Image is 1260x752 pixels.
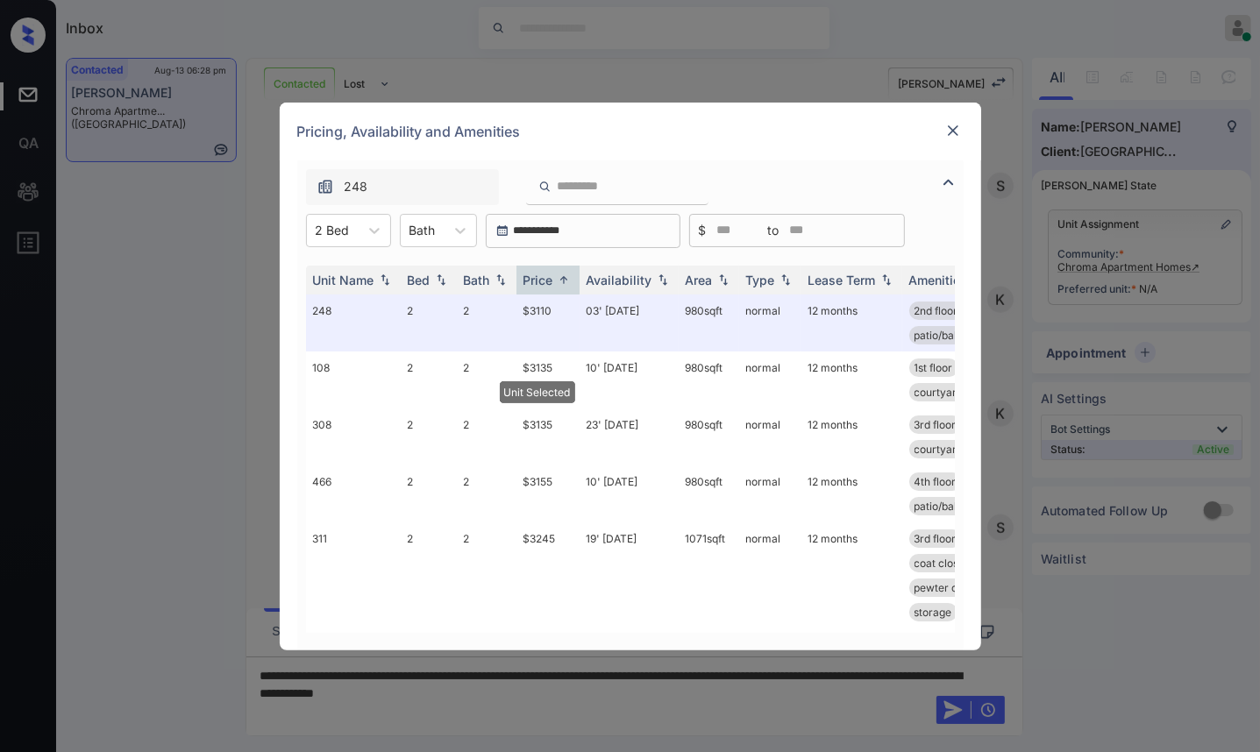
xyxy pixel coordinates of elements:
[938,172,959,193] img: icon-zuma
[915,581,1001,594] span: pewter design p...
[739,522,801,628] td: normal
[580,522,679,628] td: 19' [DATE]
[801,465,902,522] td: 12 months
[679,351,739,408] td: 980 sqft
[699,221,707,240] span: $
[457,465,516,522] td: 2
[457,522,516,628] td: 2
[739,351,801,408] td: normal
[306,294,401,351] td: 248
[679,294,739,351] td: 980 sqft
[376,273,394,286] img: sorting
[523,273,553,287] div: Price
[944,122,962,139] img: close
[516,351,580,408] td: $3135
[516,408,580,465] td: $3135
[516,465,580,522] td: $3155
[801,351,902,408] td: 12 months
[457,628,516,710] td: 2
[492,273,509,286] img: sorting
[915,532,957,545] span: 3rd floor
[580,294,679,351] td: 03' [DATE]
[457,351,516,408] td: 2
[915,606,952,619] span: storage
[345,177,368,196] span: 248
[306,465,401,522] td: 466
[777,273,794,286] img: sorting
[580,628,679,710] td: 17' [DATE]
[686,273,713,287] div: Area
[915,386,990,399] span: courtyard view
[313,273,374,287] div: Unit Name
[878,273,895,286] img: sorting
[306,628,401,710] td: 522
[739,408,801,465] td: normal
[739,465,801,522] td: normal
[915,500,982,513] span: patio/balcony
[580,465,679,522] td: 10' [DATE]
[457,408,516,465] td: 2
[306,408,401,465] td: 308
[401,408,457,465] td: 2
[679,465,739,522] td: 980 sqft
[654,273,672,286] img: sorting
[516,294,580,351] td: $3110
[538,179,552,195] img: icon-zuma
[915,475,957,488] span: 4th floor
[801,522,902,628] td: 12 months
[306,522,401,628] td: 311
[915,329,982,342] span: patio/balcony
[801,628,902,710] td: 12 months
[739,294,801,351] td: normal
[715,273,732,286] img: sorting
[587,273,652,287] div: Availability
[408,273,431,287] div: Bed
[909,273,968,287] div: Amenities
[457,294,516,351] td: 2
[464,273,490,287] div: Bath
[516,522,580,628] td: $3245
[739,628,801,710] td: normal
[401,465,457,522] td: 2
[768,221,779,240] span: to
[915,418,957,431] span: 3rd floor
[915,304,958,317] span: 2nd floor
[401,522,457,628] td: 2
[280,103,981,160] div: Pricing, Availability and Amenities
[915,557,969,570] span: coat closet
[432,273,450,286] img: sorting
[317,178,334,195] img: icon-zuma
[580,408,679,465] td: 23' [DATE]
[679,408,739,465] td: 980 sqft
[516,628,580,710] td: $3275
[401,294,457,351] td: 2
[915,361,953,374] span: 1st floor
[555,273,573,287] img: sorting
[401,628,457,710] td: 2
[801,294,902,351] td: 12 months
[801,408,902,465] td: 12 months
[746,273,775,287] div: Type
[915,443,990,456] span: courtyard view
[679,522,739,628] td: 1071 sqft
[401,351,457,408] td: 2
[580,351,679,408] td: 10' [DATE]
[808,273,876,287] div: Lease Term
[679,628,739,710] td: 1071 sqft
[306,351,401,408] td: 108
